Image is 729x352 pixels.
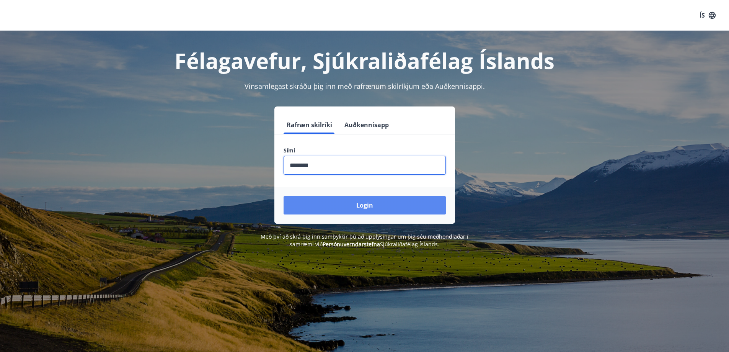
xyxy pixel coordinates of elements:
[695,8,720,22] button: ÍS
[245,82,485,91] span: Vinsamlegast skráðu þig inn með rafrænum skilríkjum eða Auðkennisappi.
[284,147,446,154] label: Sími
[323,241,380,248] a: Persónuverndarstefna
[261,233,468,248] span: Með því að skrá þig inn samþykkir þú að upplýsingar um þig séu meðhöndlaðar í samræmi við Sjúkral...
[98,46,631,75] h1: Félagavefur, Sjúkraliðafélag Íslands
[284,116,335,134] button: Rafræn skilríki
[341,116,392,134] button: Auðkennisapp
[284,196,446,214] button: Login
